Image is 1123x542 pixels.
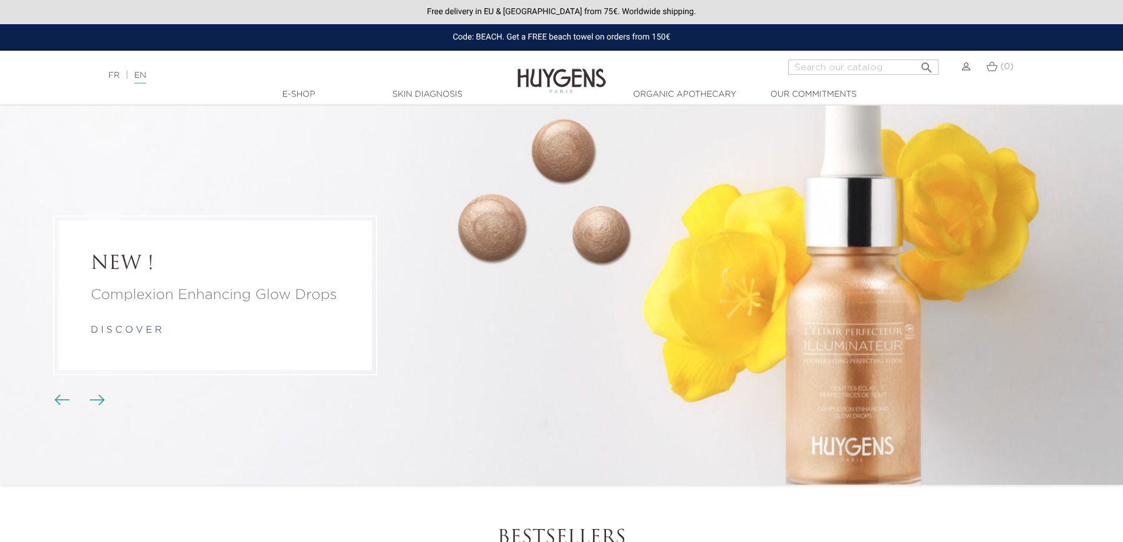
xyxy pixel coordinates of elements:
[91,326,162,335] a: d i s c o v e r
[920,57,934,71] i: 
[788,60,938,75] input: Search
[368,88,486,101] a: Skin Diagnosis
[1000,63,1013,71] span: (0)
[240,88,358,101] a: E-Shop
[518,50,606,95] img: Huygens
[755,88,872,101] a: Our commitments
[108,71,120,80] a: FR
[103,68,459,83] div: |
[59,392,97,409] div: Carousel buttons
[134,71,146,84] a: EN
[916,56,937,72] button: 
[91,284,340,306] a: Complexion Enhancing Glow Drops
[91,253,340,275] a: NEW !
[626,88,744,101] a: Organic Apothecary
